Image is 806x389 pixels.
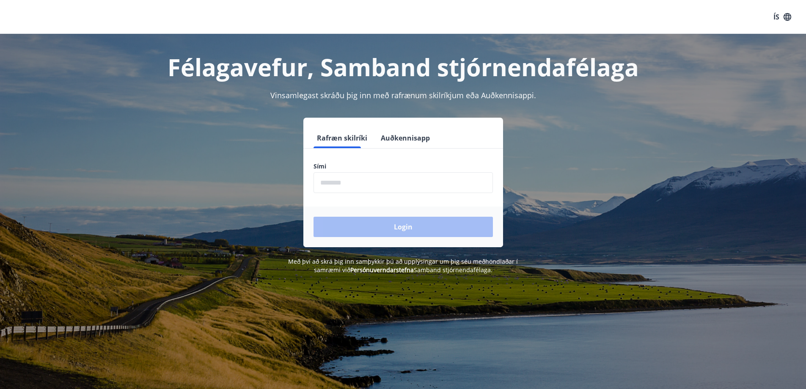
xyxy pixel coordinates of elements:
button: Rafræn skilríki [314,128,371,148]
button: Auðkennisapp [377,128,433,148]
button: ÍS [769,9,796,25]
h1: Félagavefur, Samband stjórnendafélaga [109,51,698,83]
span: Vinsamlegast skráðu þig inn með rafrænum skilríkjum eða Auðkennisappi. [270,90,536,100]
a: Persónuverndarstefna [350,266,414,274]
span: Með því að skrá þig inn samþykkir þú að upplýsingar um þig séu meðhöndlaðar í samræmi við Samband... [288,257,518,274]
label: Sími [314,162,493,171]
